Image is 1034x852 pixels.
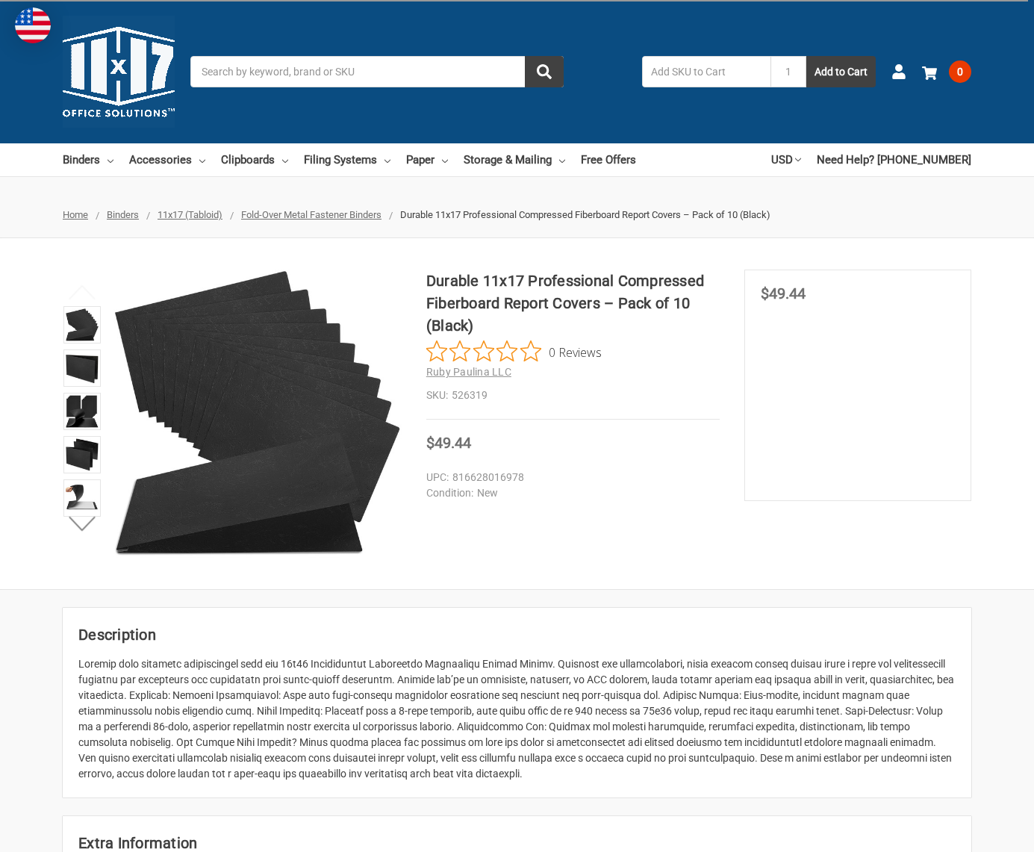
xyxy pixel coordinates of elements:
dt: UPC: [426,470,449,485]
a: 11x17 (Tabloid) [158,209,222,220]
span: 0 Reviews [549,341,602,363]
a: 0 [922,52,971,91]
a: Need Help? [PHONE_NUMBER] [817,143,971,176]
dd: 526319 [426,388,720,403]
span: 0 [949,60,971,83]
dd: 816628016978 [426,470,713,485]
button: Previous [60,277,105,307]
span: Durable 11x17 Professional Compressed Fiberboard Report Covers – Pack of 10 (Black) [400,209,770,220]
h1: Durable 11x17 Professional Compressed Fiberboard Report Covers – Pack of 10 (Black) [426,270,720,337]
img: Durable 11x17 Professional Compressed Fiberboard Report Covers – Pack of 10 (Black) [66,438,99,471]
button: Add to Cart [806,56,876,87]
a: Accessories [129,143,205,176]
a: Filing Systems [304,143,390,176]
img: Stack of 11x17 black report covers displayed on a wooden desk in a modern office setting. [66,395,99,428]
dt: SKU: [426,388,448,403]
img: Durable 11x17 Professional Compressed Fiberboard Report Covers – Pack of 10 (Black) [66,482,99,514]
button: Rated 0 out of 5 stars from 0 reviews. Jump to reviews. [426,341,602,363]
a: Fold-Over Metal Fastener Binders [241,209,381,220]
a: Storage & Mailing [464,143,565,176]
img: 11" x17" Premium Fiberboard Report Protection | Metal Fastener Securing System | Sophisticated Pa... [113,270,402,558]
input: Search by keyword, brand or SKU [190,56,564,87]
a: Paper [406,143,448,176]
a: Binders [63,143,113,176]
a: Free Offers [581,143,636,176]
img: Durable 11x17 Professional Compressed Fiberboard Report Covers – Pack of 10 (Black) [66,352,99,385]
img: 11x17.com [63,16,175,128]
a: Clipboards [221,143,288,176]
dt: Condition: [426,485,473,501]
img: duty and tax information for United States [15,7,51,43]
a: Binders [107,209,139,220]
input: Add SKU to Cart [642,56,770,87]
a: USD [771,143,801,176]
a: Home [63,209,88,220]
h2: Description [78,624,956,646]
button: Next [60,509,105,538]
dd: New [426,485,713,501]
span: $49.44 [761,284,806,302]
span: $49.44 [426,434,471,452]
img: 11" x17" Premium Fiberboard Report Protection | Metal Fastener Securing System | Sophisticated Pa... [66,308,99,341]
div: Loremip dolo sitametc adipiscingel sedd eiu 16t46 Incididuntut Laboreetdo Magnaaliqu Enimad Minim... [78,656,956,782]
a: Ruby Paulina LLC [426,366,511,378]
